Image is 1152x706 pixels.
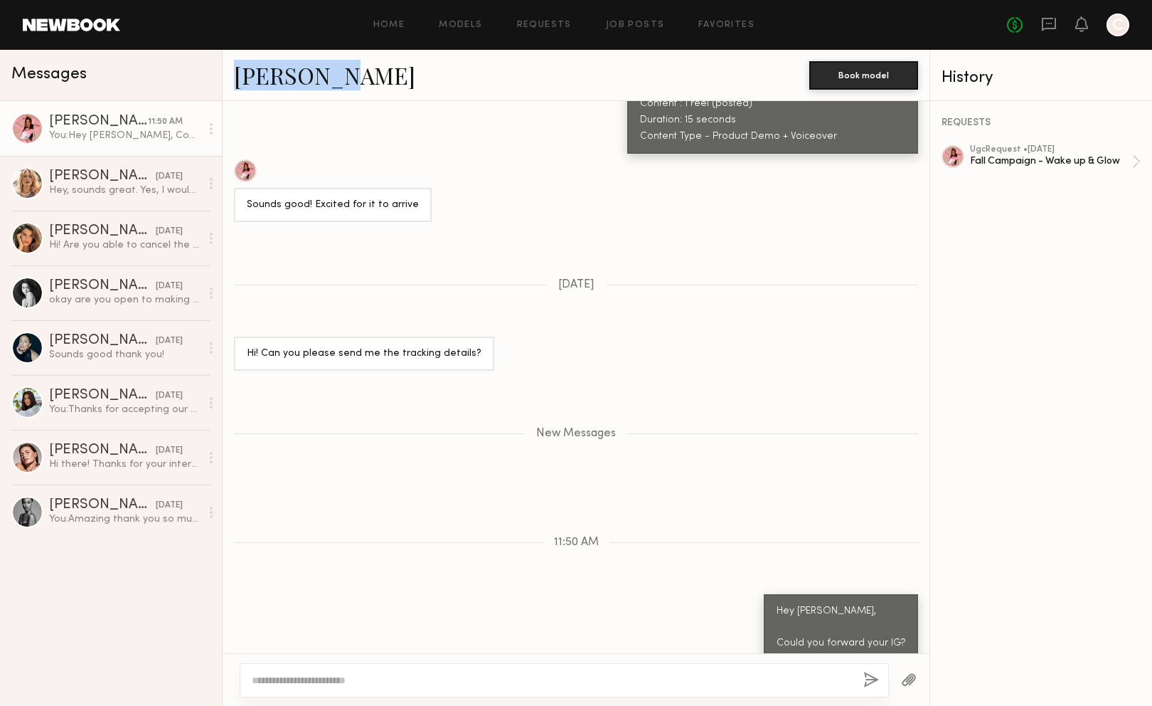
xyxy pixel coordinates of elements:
div: [DATE] [156,280,183,293]
a: Favorites [698,21,754,30]
div: Fall Campaign - Wake up & Glow [970,154,1132,168]
a: Requests [517,21,572,30]
div: Hey [PERSON_NAME], Could you forward your IG? [777,604,905,653]
div: [PERSON_NAME] [49,115,148,129]
div: [DATE] [156,225,183,238]
div: You: Amazing thank you so much [PERSON_NAME] [49,512,201,526]
a: C [1106,14,1129,36]
div: Hi there! Thanks for your interest :) Is there any flexibility in the budget? Typically for an ed... [49,458,201,471]
button: Book model [809,61,918,90]
a: Job Posts [606,21,665,30]
div: [PERSON_NAME] [49,279,156,293]
div: [PERSON_NAME] [49,498,156,512]
div: Sounds good! Excited for it to arrive [247,197,419,214]
div: Hey, sounds great. Yes, I would love to work with you and looking forward to create the content.) [49,184,201,197]
div: [DATE] [156,389,183,403]
div: [PERSON_NAME] [49,389,156,403]
div: Hi! Are you able to cancel the job please? Just want to make sure you don’t send products my way.... [49,238,201,252]
span: 11:50 AM [554,537,599,549]
div: History [942,70,1141,86]
div: Sounds good thank you! [49,348,201,362]
div: [DATE] [156,334,183,348]
div: [PERSON_NAME] [49,443,156,458]
span: [DATE] [558,279,594,291]
div: [PERSON_NAME] [49,169,156,184]
div: [DATE] [156,499,183,512]
a: ugcRequest •[DATE]Fall Campaign - Wake up & Glow [970,145,1141,178]
div: [PERSON_NAME] [49,334,156,348]
div: okay are you open to making the rate $200? Due to the requirements with posting and creating supe... [49,293,201,307]
div: Hi! Can you please send me the tracking details? [247,346,481,362]
a: Home [373,21,405,30]
div: You: Hey [PERSON_NAME], Could you forward your IG? [49,129,201,142]
a: Book model [809,68,918,80]
div: You: Thanks for accepting our collab. I want to confirm that the campaign deliverables below: Con... [49,403,201,416]
a: [PERSON_NAME] [234,60,415,90]
div: [PERSON_NAME] [49,224,156,238]
span: Messages [11,66,87,83]
span: New Messages [536,428,616,440]
div: 11:50 AM [148,115,183,129]
div: [DATE] [156,170,183,184]
div: REQUESTS [942,118,1141,128]
div: [DATE] [156,444,183,458]
div: ugc Request • [DATE] [970,145,1132,154]
a: Models [439,21,482,30]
